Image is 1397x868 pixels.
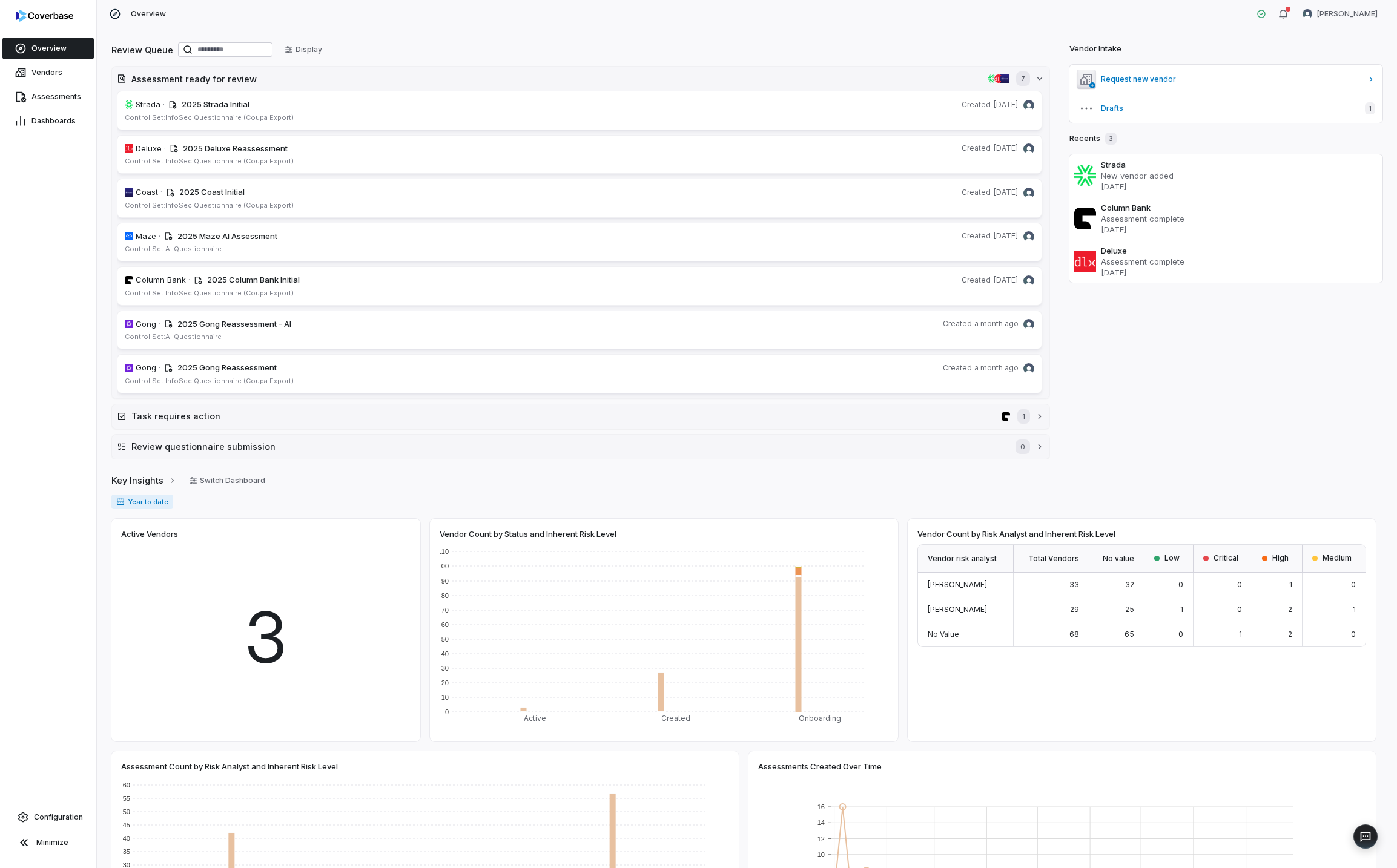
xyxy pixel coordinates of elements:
[136,143,162,155] span: Deluxe
[441,621,449,628] text: 60
[117,135,1042,174] a: deluxe.comDeluxe· 2025 Deluxe ReassessmentCreated[DATE]Daniel Aranibar avatarControl Set:InfoSec ...
[1023,319,1034,330] img: Daniel Aranibar avatar
[125,332,222,341] span: Control Set: AI Questionnaire
[440,528,616,539] span: Vendor Count by Status and Inherent Risk Level
[993,143,1019,153] span: [DATE]
[1101,267,1378,278] p: [DATE]
[131,9,166,19] span: Overview
[31,92,81,102] span: Assessments
[1070,605,1079,614] span: 29
[441,607,449,614] text: 70
[943,363,972,373] span: Created
[1101,104,1355,113] span: Drafts
[131,440,1003,453] h2: Review questionnaire submission
[125,289,294,297] span: Control Set: InfoSec Questionnaire (Coupa Export)
[31,116,76,126] span: Dashboards
[125,113,294,122] span: Control Set: InfoSec Questionnaire (Coupa Export)
[1317,9,1378,19] span: [PERSON_NAME]
[1125,580,1134,589] span: 32
[111,495,173,509] span: Year to date
[1069,240,1382,283] a: DeluxeAssessment complete[DATE]
[188,274,190,286] span: ·
[1178,630,1183,639] span: 0
[817,803,825,810] text: 16
[1101,224,1378,235] p: [DATE]
[1239,630,1242,639] span: 1
[1365,102,1375,114] span: 1
[441,679,449,686] text: 20
[438,548,449,555] text: 110
[1164,553,1180,563] span: Low
[117,354,1042,393] a: gong.ioGong· 2025 Gong ReassessmentCreateda month agoDaniel Aranibar avatarControl Set:InfoSec Qu...
[131,73,983,85] h2: Assessment ready for review
[117,266,1042,306] a: column.comColumn Bank· 2025 Column Bank InitialCreated[DATE]Daniel Aranibar avatarControl Set:Inf...
[177,363,277,372] span: 2025 Gong Reassessment
[1016,71,1030,86] span: 7
[1069,630,1079,639] span: 68
[438,562,449,570] text: 100
[445,708,449,715] text: 0
[1101,181,1378,192] p: [DATE]
[1069,154,1382,197] a: StradaNew vendor added[DATE]
[123,781,130,789] text: 60
[1237,605,1242,614] span: 0
[136,186,158,199] span: Coast
[1288,630,1292,639] span: 2
[121,528,178,539] span: Active Vendors
[1014,545,1089,573] div: Total Vendors
[1214,553,1238,563] span: Critical
[441,694,449,701] text: 10
[117,311,1042,350] a: gong.ioGong· 2025 Gong Reassessment - AICreateda month agoDaniel Aranibar avatarControl Set:AI Qu...
[441,577,449,585] text: 90
[817,835,825,843] text: 12
[131,410,997,422] h2: Task requires action
[125,245,222,253] span: Control Set: AI Questionnaire
[123,835,130,842] text: 40
[1303,9,1312,19] img: Daniel Aranibar avatar
[928,630,959,639] span: No Value
[943,319,972,329] span: Created
[136,362,156,374] span: Gong
[993,100,1019,110] span: [DATE]
[125,157,294,165] span: Control Set: InfoSec Questionnaire (Coupa Export)
[183,143,288,153] span: 2025 Deluxe Reassessment
[962,143,991,153] span: Created
[1295,5,1385,23] button: Daniel Aranibar avatar[PERSON_NAME]
[123,808,130,815] text: 50
[1069,197,1382,240] a: Column BankAssessment complete[DATE]
[177,231,277,241] span: 2025 Maze AI Assessment
[1351,630,1356,639] span: 0
[111,44,173,56] h2: Review Queue
[1101,170,1378,181] p: New vendor added
[5,806,91,828] a: Configuration
[974,363,1019,373] span: a month ago
[108,468,180,493] button: Key Insights
[2,38,94,59] a: Overview
[1089,545,1144,573] div: No value
[136,99,160,111] span: Strada
[1023,275,1034,286] img: Daniel Aranibar avatar
[31,68,62,77] span: Vendors
[2,110,94,132] a: Dashboards
[441,665,449,672] text: 30
[160,186,162,199] span: ·
[993,188,1019,197] span: [DATE]
[1351,580,1356,589] span: 0
[1105,133,1117,145] span: 3
[962,188,991,197] span: Created
[928,605,987,614] span: [PERSON_NAME]
[974,319,1019,329] span: a month ago
[1101,159,1378,170] h3: Strada
[164,143,166,155] span: ·
[1023,188,1034,199] img: Daniel Aranibar avatar
[207,275,300,284] span: 2025 Column Bank Initial
[277,41,329,59] button: Display
[993,231,1019,241] span: [DATE]
[182,472,272,490] button: Switch Dashboard
[441,650,449,657] text: 40
[182,99,249,109] span: 2025 Strada Initial
[1288,605,1292,614] span: 2
[111,474,163,487] span: Key Insights
[1101,202,1378,213] h3: Column Bank
[163,99,165,111] span: ·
